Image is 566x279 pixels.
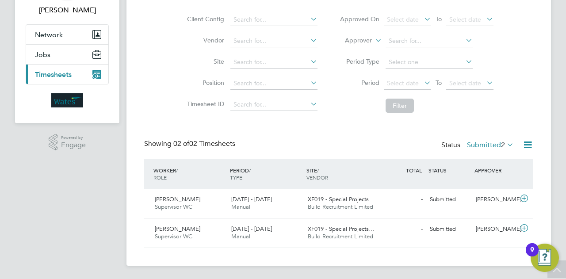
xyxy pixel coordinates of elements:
[387,79,419,87] span: Select date
[61,141,86,149] span: Engage
[426,162,472,178] div: STATUS
[230,174,242,181] span: TYPE
[231,225,272,233] span: [DATE] - [DATE]
[317,167,319,174] span: /
[340,15,379,23] label: Approved On
[387,15,419,23] span: Select date
[340,57,379,65] label: Period Type
[49,134,86,151] a: Powered byEngage
[26,25,108,44] button: Network
[386,99,414,113] button: Filter
[472,192,518,207] div: [PERSON_NAME]
[340,79,379,87] label: Period
[230,99,317,111] input: Search for...
[230,35,317,47] input: Search for...
[35,31,63,39] span: Network
[184,36,224,44] label: Vendor
[230,14,317,26] input: Search for...
[249,167,251,174] span: /
[51,93,83,107] img: wates-logo-retina.png
[26,45,108,64] button: Jobs
[380,192,426,207] div: -
[449,79,481,87] span: Select date
[153,174,167,181] span: ROLE
[176,167,178,174] span: /
[501,141,505,149] span: 2
[184,57,224,65] label: Site
[26,93,109,107] a: Go to home page
[386,56,473,69] input: Select one
[380,222,426,237] div: -
[472,162,518,178] div: APPROVER
[472,222,518,237] div: [PERSON_NAME]
[531,244,559,272] button: Open Resource Center, 9 new notifications
[35,50,50,59] span: Jobs
[449,15,481,23] span: Select date
[308,195,375,203] span: XF019 - Special Projects…
[426,192,472,207] div: Submitted
[332,36,372,45] label: Approver
[433,13,444,25] span: To
[155,195,200,203] span: [PERSON_NAME]
[155,233,192,240] span: Supervisor WC
[441,139,516,152] div: Status
[35,70,72,79] span: Timesheets
[230,77,317,90] input: Search for...
[433,77,444,88] span: To
[386,35,473,47] input: Search for...
[530,250,534,261] div: 9
[231,233,250,240] span: Manual
[26,5,109,15] span: Erkan Hasan
[26,65,108,84] button: Timesheets
[155,203,192,210] span: Supervisor WC
[304,162,381,185] div: SITE
[184,79,224,87] label: Position
[308,225,375,233] span: XF019 - Special Projects…
[155,225,200,233] span: [PERSON_NAME]
[151,162,228,185] div: WORKER
[308,233,373,240] span: Build Recruitment Limited
[308,203,373,210] span: Build Recruitment Limited
[144,139,237,149] div: Showing
[228,162,304,185] div: PERIOD
[467,141,514,149] label: Submitted
[306,174,328,181] span: VENDOR
[184,15,224,23] label: Client Config
[173,139,189,148] span: 02 of
[230,56,317,69] input: Search for...
[231,203,250,210] span: Manual
[173,139,235,148] span: 02 Timesheets
[231,195,272,203] span: [DATE] - [DATE]
[426,222,472,237] div: Submitted
[184,100,224,108] label: Timesheet ID
[61,134,86,141] span: Powered by
[406,167,422,174] span: TOTAL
